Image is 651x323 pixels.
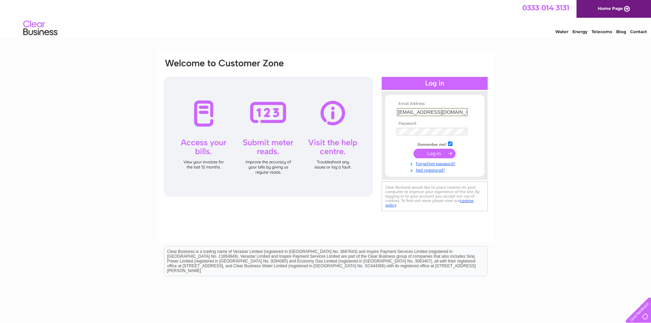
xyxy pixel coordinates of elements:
a: Energy [572,29,587,34]
input: Submit [413,149,456,158]
a: cookies policy [385,198,474,207]
a: Not registered? [397,166,474,173]
div: Clear Business would like to place cookies on your computer to improve your experience of the sit... [382,181,488,211]
a: Telecoms [592,29,612,34]
th: Email Address: [395,102,474,106]
img: logo.png [23,18,58,39]
div: Clear Business is a trading name of Verastar Limited (registered in [GEOGRAPHIC_DATA] No. 3667643... [164,4,487,33]
th: Password: [395,121,474,126]
td: Remember me? [395,140,474,147]
a: Water [555,29,568,34]
a: Forgotten password? [397,160,474,166]
a: Blog [616,29,626,34]
a: Contact [630,29,647,34]
a: 0333 014 3131 [522,3,569,12]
